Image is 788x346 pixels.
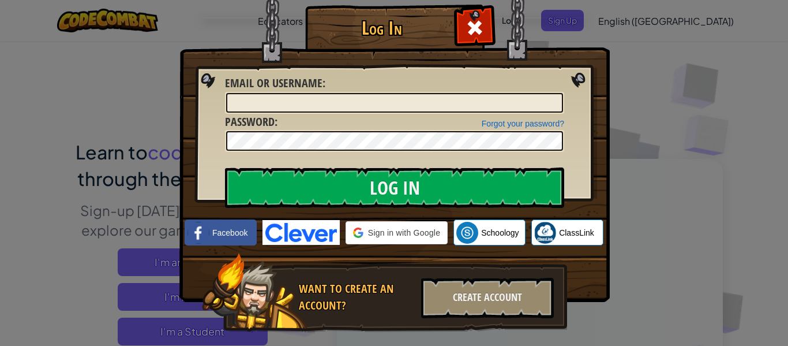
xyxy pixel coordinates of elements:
span: Schoology [481,227,519,239]
div: Want to create an account? [299,281,414,314]
div: Sign in with Google [346,221,448,244]
input: Log In [225,168,564,208]
img: facebook_small.png [187,222,209,244]
span: ClassLink [559,227,594,239]
span: Sign in with Google [368,227,440,239]
h1: Log In [308,18,455,38]
span: Facebook [212,227,247,239]
div: Create Account [421,278,554,318]
label: : [225,75,325,92]
span: Email or Username [225,75,322,91]
img: classlink-logo-small.png [534,222,556,244]
span: Password [225,114,275,129]
a: Forgot your password? [482,119,564,128]
img: clever-logo-blue.png [262,220,340,245]
label: : [225,114,277,131]
img: schoology.png [456,222,478,244]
